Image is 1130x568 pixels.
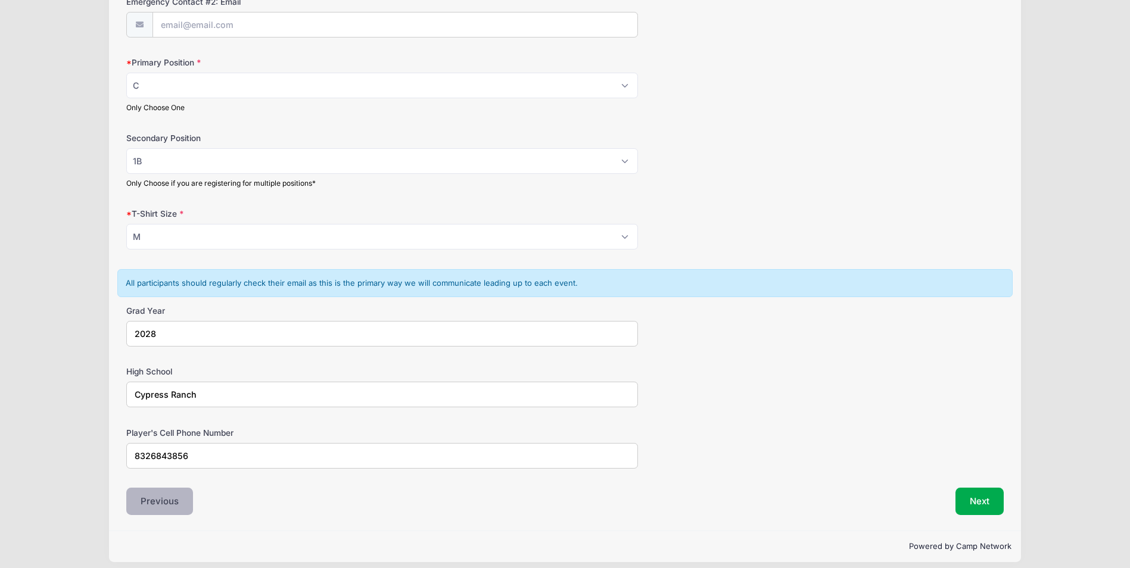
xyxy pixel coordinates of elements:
input: email@email.com [152,12,639,38]
label: Player's Cell Phone Number [126,427,419,439]
label: Grad Year [126,305,419,317]
button: Previous [126,488,193,515]
div: Only Choose if you are registering for multiple positions* [126,178,638,189]
button: Next [955,488,1004,515]
div: Only Choose One [126,102,638,113]
label: Secondary Position [126,132,419,144]
label: High School [126,366,419,377]
div: All participants should regularly check their email as this is the primary way we will communicat... [117,269,1012,298]
label: Primary Position [126,57,419,68]
p: Powered by Camp Network [119,541,1011,553]
label: T-Shirt Size [126,208,419,220]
